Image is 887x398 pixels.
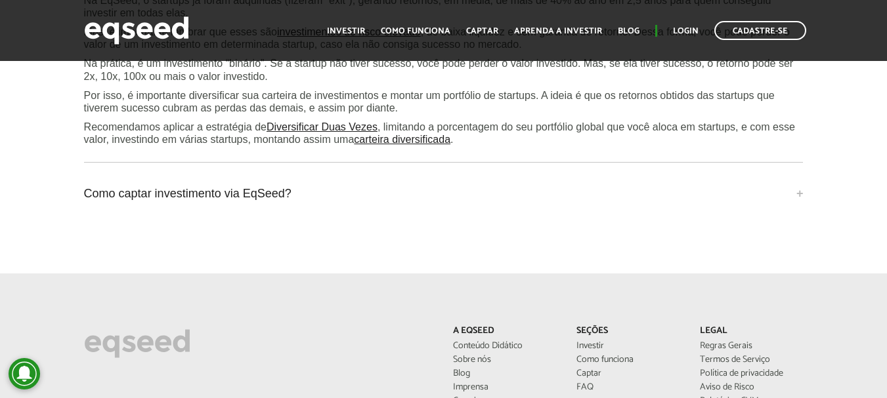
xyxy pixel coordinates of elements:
a: Regras Gerais [700,342,804,351]
a: Blog [618,27,639,35]
a: Login [673,27,699,35]
img: EqSeed [84,13,189,48]
a: Termos de Serviço [700,355,804,365]
a: Sobre nós [453,355,557,365]
p: Recomendamos aplicar a estratégia de , limitando a porcentagem do seu portfólio global que você a... [84,121,804,146]
p: Por isso, é importante diversificar sua carteira de investimentos e montar um portfólio de startu... [84,89,804,114]
a: Aprenda a investir [514,27,602,35]
p: Legal [700,326,804,337]
a: Investir [327,27,365,35]
a: Como funciona [381,27,450,35]
p: Na prática, é um investimento “binário”. Se a startup não tiver sucesso, você pode perder o valor... [84,57,804,82]
img: EqSeed Logo [84,326,190,361]
a: Captar [576,369,680,378]
a: Cadastre-se [714,21,806,40]
a: Investir [576,342,680,351]
a: Como funciona [576,355,680,365]
a: Aviso de Risco [700,383,804,392]
a: Como captar investimento via EqSeed? [84,176,804,211]
a: Captar [466,27,498,35]
a: Conteúdo Didático [453,342,557,351]
a: Política de privacidade [700,369,804,378]
p: Seções [576,326,680,337]
p: A EqSeed [453,326,557,337]
a: FAQ [576,383,680,392]
a: carteira diversificada [354,134,450,145]
a: Diversificar Duas Vezes [267,122,378,132]
a: Imprensa [453,383,557,392]
a: Blog [453,369,557,378]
